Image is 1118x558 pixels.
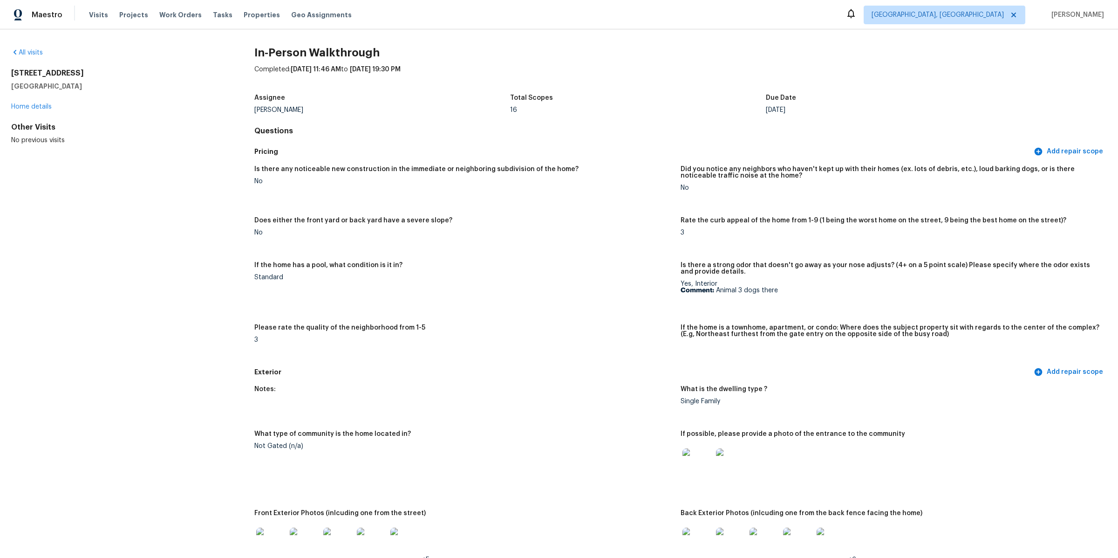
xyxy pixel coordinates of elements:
[254,65,1107,89] div: Completed: to
[254,178,673,185] div: No
[681,510,922,517] h5: Back Exterior Photos (inlcuding one from the back fence facing the home)
[681,398,1099,405] div: Single Family
[89,10,108,20] span: Visits
[254,229,673,236] div: No
[11,82,225,91] h5: [GEOGRAPHIC_DATA]
[254,443,673,449] div: Not Gated (n/a)
[510,95,553,101] h5: Total Scopes
[681,324,1099,338] h5: If the home is a townhome, apartment, or condo: Where does the subject property sit with regards ...
[1036,146,1103,158] span: Add repair scope
[254,147,1032,157] h5: Pricing
[11,49,43,56] a: All visits
[1032,364,1107,381] button: Add repair scope
[681,287,1099,294] p: Animal 3 dogs there
[1032,143,1107,160] button: Add repair scope
[291,10,352,20] span: Geo Assignments
[254,262,402,269] h5: If the home has a pool, what condition is it in?
[681,386,767,393] h5: What is the dwelling type ?
[291,66,341,73] span: [DATE] 11:46 AM
[254,126,1107,136] h4: Questions
[681,229,1099,236] div: 3
[244,10,280,20] span: Properties
[766,95,796,101] h5: Due Date
[350,66,401,73] span: [DATE] 19:30 PM
[872,10,1004,20] span: [GEOGRAPHIC_DATA], [GEOGRAPHIC_DATA]
[119,10,148,20] span: Projects
[11,137,65,144] span: No previous visits
[254,107,510,113] div: [PERSON_NAME]
[681,166,1099,179] h5: Did you notice any neighbors who haven't kept up with their homes (ex. lots of debris, etc.), lou...
[254,274,673,281] div: Standard
[681,185,1099,191] div: No
[11,103,52,110] a: Home details
[681,431,905,437] h5: If possible, please provide a photo of the entrance to the community
[681,217,1066,224] h5: Rate the curb appeal of the home from 1-9 (1 being the worst home on the street, 9 being the best...
[681,287,714,294] b: Comment:
[1048,10,1104,20] span: [PERSON_NAME]
[766,107,1022,113] div: [DATE]
[32,10,62,20] span: Maestro
[254,324,425,331] h5: Please rate the quality of the neighborhood from 1-5
[681,281,1099,294] div: Yes, Interior
[254,337,673,343] div: 3
[254,95,285,101] h5: Assignee
[159,10,202,20] span: Work Orders
[11,69,225,78] h2: [STREET_ADDRESS]
[11,123,225,132] div: Other Visits
[1036,366,1103,378] span: Add repair scope
[254,510,426,517] h5: Front Exterior Photos (inlcuding one from the street)
[254,166,579,172] h5: Is there any noticeable new construction in the immediate or neighboring subdivision of the home?
[681,262,1099,275] h5: Is there a strong odor that doesn't go away as your nose adjusts? (4+ on a 5 point scale) Please ...
[254,386,276,393] h5: Notes:
[254,48,1107,57] h2: In-Person Walkthrough
[254,367,1032,377] h5: Exterior
[510,107,766,113] div: 16
[213,12,232,18] span: Tasks
[254,217,452,224] h5: Does either the front yard or back yard have a severe slope?
[254,431,411,437] h5: What type of community is the home located in?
